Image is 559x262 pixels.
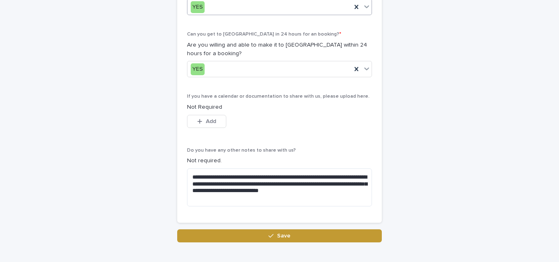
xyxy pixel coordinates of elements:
p: Not required. [187,157,372,165]
span: Add [206,119,216,124]
p: Not Required [187,103,372,112]
span: Save [277,233,291,239]
div: YES [191,1,205,13]
span: Do you have any other notes to share with us? [187,148,296,153]
button: Save [177,229,382,242]
div: YES [191,63,205,75]
p: Are you willing and able to make it to [GEOGRAPHIC_DATA] within 24 hours for a booking? [187,41,372,58]
span: Can you get to [GEOGRAPHIC_DATA] in 24 hours for an booking? [187,32,341,37]
button: Add [187,115,226,128]
span: If you have a calendar or documentation to share with us, please upload here. [187,94,370,99]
